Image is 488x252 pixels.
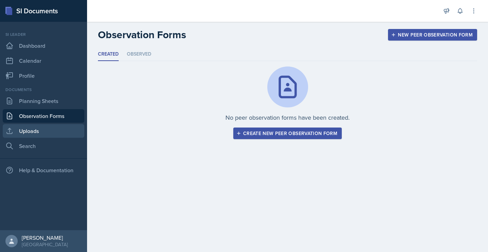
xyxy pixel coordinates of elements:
[388,29,477,41] button: New Peer Observation Form
[22,241,68,248] div: [GEOGRAPHIC_DATA]
[3,94,84,108] a: Planning Sheets
[3,31,84,38] div: Si leader
[392,32,473,38] div: New Peer Observation Form
[225,113,350,122] p: No peer observation forms have been created.
[233,128,342,139] button: Create new peer observation form
[3,124,84,138] a: Uploads
[127,48,151,61] li: Observed
[3,87,84,93] div: Documents
[3,54,84,68] a: Calendar
[22,234,68,241] div: [PERSON_NAME]
[98,48,119,61] li: Created
[3,39,84,53] a: Dashboard
[3,163,84,177] div: Help & Documentation
[3,109,84,123] a: Observation Forms
[3,139,84,153] a: Search
[3,69,84,83] a: Profile
[98,29,186,41] h2: Observation Forms
[238,131,337,136] div: Create new peer observation form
